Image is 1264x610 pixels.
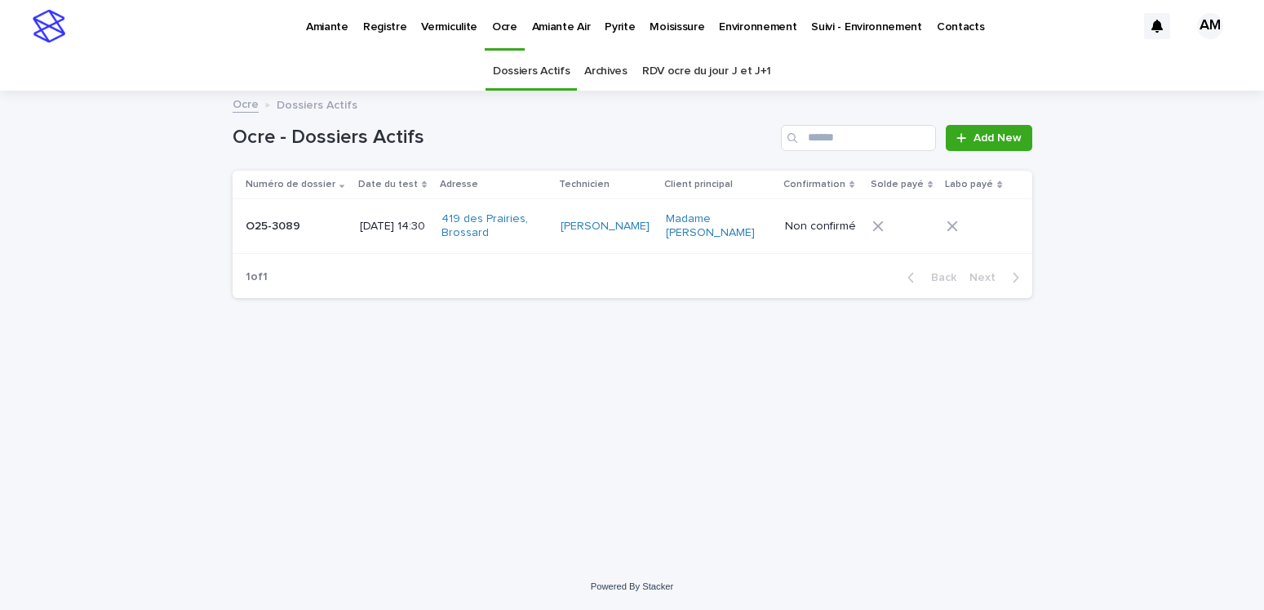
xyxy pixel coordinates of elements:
[946,125,1031,151] a: Add New
[666,212,768,240] a: Madame [PERSON_NAME]
[974,132,1022,144] span: Add New
[783,176,845,194] p: Confirmation
[441,212,543,240] a: 419 des Prairies, Brossard
[584,52,628,91] a: Archives
[440,176,478,194] p: Adresse
[785,220,859,234] p: Non confirmé
[894,270,963,285] button: Back
[591,581,673,591] a: Powered By Stacker
[360,220,428,234] p: [DATE] 14:30
[945,176,993,194] p: Labo payé
[1197,13,1223,39] div: AM
[559,176,610,194] p: Technicien
[969,272,1005,283] span: Next
[664,176,733,194] p: Client principal
[921,272,956,283] span: Back
[233,94,259,113] a: Ocre
[642,52,771,91] a: RDV ocre du jour J et J+1
[358,176,418,194] p: Date du test
[33,10,65,42] img: stacker-logo-s-only.png
[871,176,924,194] p: Solde payé
[781,125,936,151] input: Search
[246,216,304,234] p: O25-3089
[963,270,1032,285] button: Next
[277,95,357,113] p: Dossiers Actifs
[233,257,281,297] p: 1 of 1
[233,199,1032,254] tr: O25-3089O25-3089 [DATE] 14:30419 des Prairies, Brossard [PERSON_NAME] Madame [PERSON_NAME] Non co...
[561,220,650,234] a: [PERSON_NAME]
[493,52,570,91] a: Dossiers Actifs
[246,176,335,194] p: Numéro de dossier
[233,126,775,149] h1: Ocre - Dossiers Actifs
